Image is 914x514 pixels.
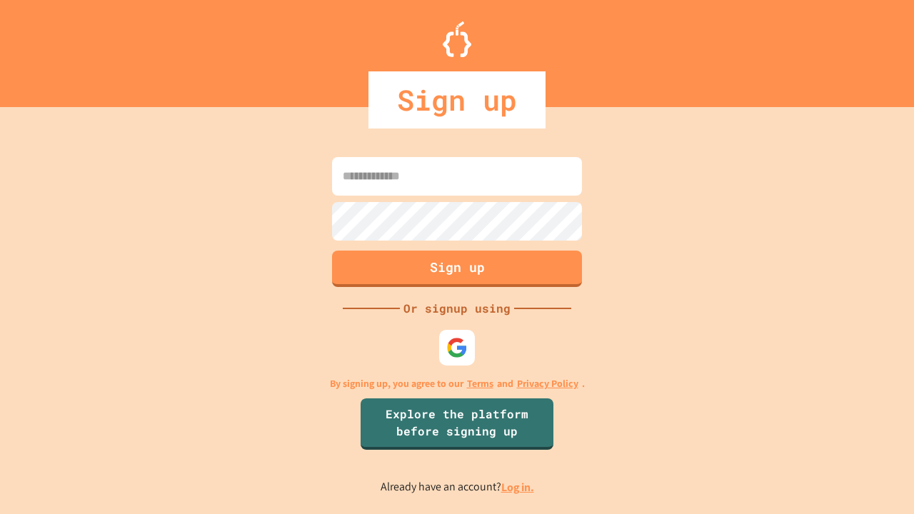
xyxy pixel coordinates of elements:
[330,376,585,391] p: By signing up, you agree to our and .
[368,71,546,128] div: Sign up
[361,398,553,450] a: Explore the platform before signing up
[517,376,578,391] a: Privacy Policy
[381,478,534,496] p: Already have an account?
[467,376,493,391] a: Terms
[446,337,468,358] img: google-icon.svg
[332,251,582,287] button: Sign up
[400,300,514,317] div: Or signup using
[443,21,471,57] img: Logo.svg
[501,480,534,495] a: Log in.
